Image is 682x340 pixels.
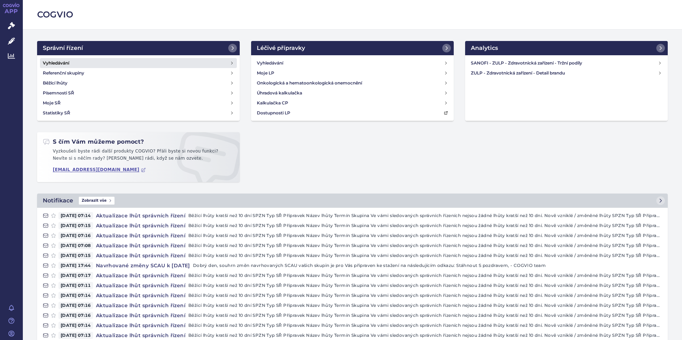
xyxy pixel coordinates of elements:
[43,196,73,205] h2: Notifikace
[257,109,290,117] h4: Dostupnosti LP
[58,312,93,319] span: [DATE] 07:16
[93,292,188,299] h4: Aktualizace lhůt správních řízení
[79,197,114,205] span: Zobrazit vše
[37,194,668,208] a: NotifikaceZobrazit vše
[43,60,69,67] h4: Vyhledávání
[254,68,451,78] a: Moje LP
[58,302,93,309] span: [DATE] 07:16
[257,69,274,77] h4: Moje LP
[37,41,240,55] a: Správní řízení
[58,332,93,339] span: [DATE] 07:13
[93,232,188,239] h4: Aktualizace lhůt správních řízení
[257,44,305,52] h2: Léčivé přípravky
[40,58,237,68] a: Vyhledávání
[58,222,93,229] span: [DATE] 07:15
[254,78,451,88] a: Onkologická a hematoonkologická onemocnění
[254,98,451,108] a: Kalkulačka CP
[58,252,93,259] span: [DATE] 07:15
[188,232,662,239] p: Běžící lhůty kratší než 10 dní SPZN Typ SŘ Přípravek Název lhůty Termín Skupina Ve vámi sledovaný...
[43,148,234,165] p: Vyzkoušeli byste rádi další produkty COGVIO? Přáli byste si novou funkci? Nevíte si s něčím rady?...
[43,69,84,77] h4: Referenční skupiny
[254,58,451,68] a: Vyhledávání
[188,322,662,329] p: Běžící lhůty kratší než 10 dní SPZN Typ SŘ Přípravek Název lhůty Termín Skupina Ve vámi sledovaný...
[188,292,662,299] p: Běžící lhůty kratší než 10 dní SPZN Typ SŘ Přípravek Název lhůty Termín Skupina Ve vámi sledovaný...
[471,60,658,67] h4: SANOFI - ZULP - Zdravotnická zařízení - Tržní podíly
[93,272,188,279] h4: Aktualizace lhůt správních řízení
[43,109,70,117] h4: Statistiky SŘ
[254,108,451,118] a: Dostupnosti LP
[93,222,188,229] h4: Aktualizace lhůt správních řízení
[58,272,93,279] span: [DATE] 07:17
[93,212,188,219] h4: Aktualizace lhůt správních řízení
[58,242,93,249] span: [DATE] 07:08
[58,292,93,299] span: [DATE] 07:14
[468,68,665,78] a: ZULP - Zdravotnická zařízení - Detail brandu
[188,282,662,289] p: Běžící lhůty kratší než 10 dní SPZN Typ SŘ Přípravek Název lhůty Termín Skupina Ve vámi sledovaný...
[257,89,302,97] h4: Úhradová kalkulačka
[257,79,362,87] h4: Onkologická a hematoonkologická onemocnění
[40,98,237,108] a: Moje SŘ
[40,108,237,118] a: Statistiky SŘ
[93,282,188,289] h4: Aktualizace lhůt správních řízení
[188,252,662,259] p: Běžící lhůty kratší než 10 dní SPZN Typ SŘ Přípravek Název lhůty Termín Skupina Ve vámi sledovaný...
[43,79,67,87] h4: Běžící lhůty
[43,138,144,146] h2: S čím Vám můžeme pomoct?
[58,322,93,329] span: [DATE] 07:14
[188,272,662,279] p: Běžící lhůty kratší než 10 dní SPZN Typ SŘ Přípravek Název lhůty Termín Skupina Ve vámi sledovaný...
[188,312,662,319] p: Běžící lhůty kratší než 10 dní SPZN Typ SŘ Přípravek Název lhůty Termín Skupina Ve vámi sledovaný...
[58,212,93,219] span: [DATE] 07:14
[251,41,454,55] a: Léčivé přípravky
[254,88,451,98] a: Úhradová kalkulačka
[40,88,237,98] a: Písemnosti SŘ
[257,60,283,67] h4: Vyhledávání
[93,322,188,329] h4: Aktualizace lhůt správních řízení
[40,68,237,78] a: Referenční skupiny
[93,242,188,249] h4: Aktualizace lhůt správních řízení
[188,212,662,219] p: Běžící lhůty kratší než 10 dní SPZN Typ SŘ Přípravek Název lhůty Termín Skupina Ve vámi sledovaný...
[93,312,188,319] h4: Aktualizace lhůt správních řízení
[43,99,61,107] h4: Moje SŘ
[58,232,93,239] span: [DATE] 07:16
[40,78,237,88] a: Běžící lhůty
[257,99,288,107] h4: Kalkulačka CP
[93,332,188,339] h4: Aktualizace lhůt správních řízení
[188,302,662,309] p: Běžící lhůty kratší než 10 dní SPZN Typ SŘ Přípravek Název lhůty Termín Skupina Ve vámi sledovaný...
[37,9,668,21] h2: COGVIO
[58,282,93,289] span: [DATE] 07:11
[53,167,146,172] a: [EMAIL_ADDRESS][DOMAIN_NAME]
[93,252,188,259] h4: Aktualizace lhůt správních řízení
[93,262,193,269] h4: Navrhované změny SCAU k [DATE]
[465,41,668,55] a: Analytics
[43,44,83,52] h2: Správní řízení
[93,302,188,309] h4: Aktualizace lhůt správních řízení
[188,222,662,229] p: Běžící lhůty kratší než 10 dní SPZN Typ SŘ Přípravek Název lhůty Termín Skupina Ve vámi sledovaný...
[468,58,665,68] a: SANOFI - ZULP - Zdravotnická zařízení - Tržní podíly
[188,332,662,339] p: Běžící lhůty kratší než 10 dní SPZN Typ SŘ Přípravek Název lhůty Termín Skupina Ve vámi sledovaný...
[193,262,662,269] p: Dobrý den, souhrn změn navrhovaných SCAU vašich skupin je pro Vás připraven ke stažení na následu...
[43,89,74,97] h4: Písemnosti SŘ
[188,242,662,249] p: Běžící lhůty kratší než 10 dní SPZN Typ SŘ Přípravek Název lhůty Termín Skupina Ve vámi sledovaný...
[471,44,498,52] h2: Analytics
[58,262,93,269] span: [DATE] 17:44
[471,69,658,77] h4: ZULP - Zdravotnická zařízení - Detail brandu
